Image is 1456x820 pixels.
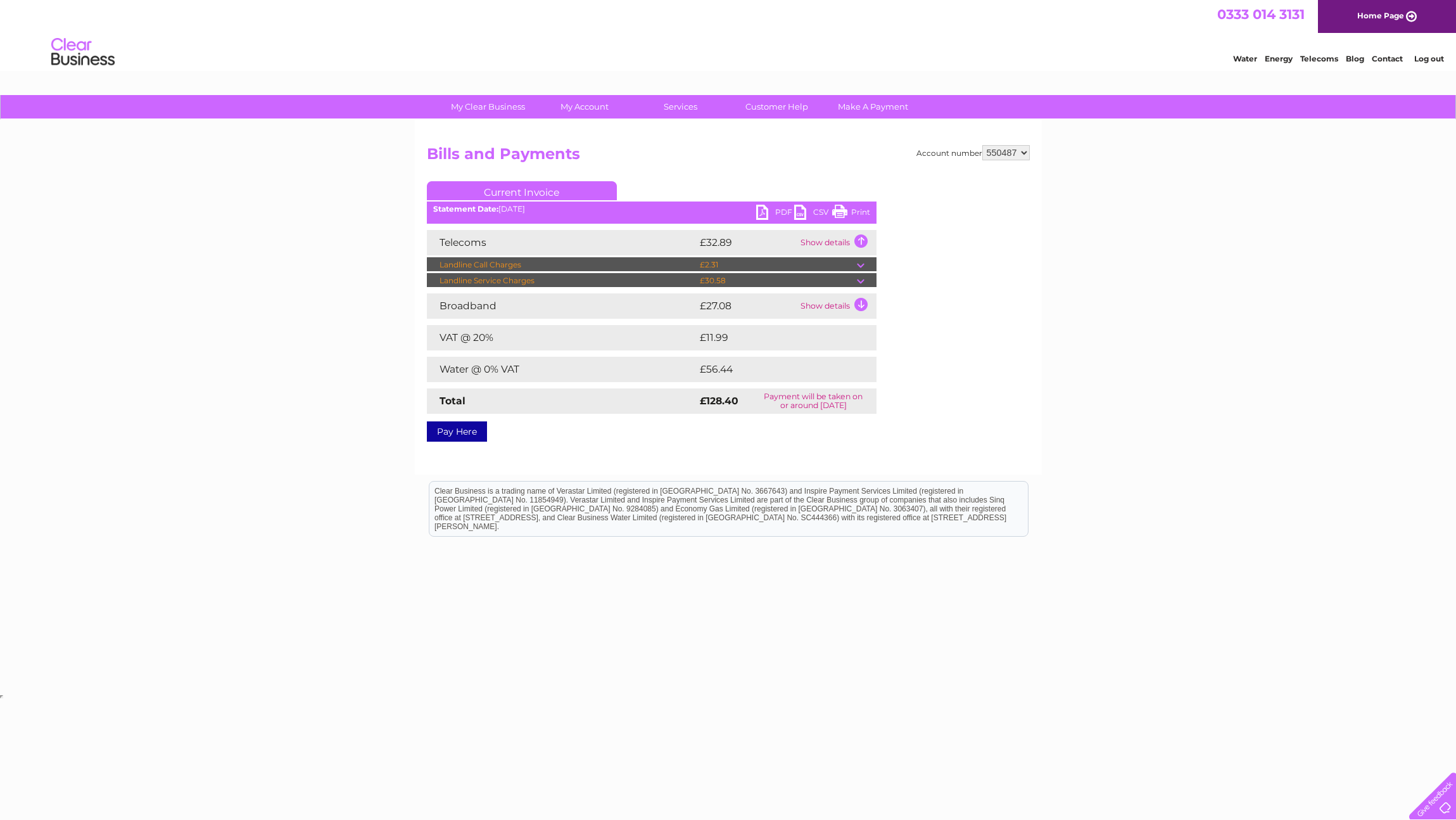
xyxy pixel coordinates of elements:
td: £56.44 [697,357,852,382]
div: [DATE] [427,205,877,214]
a: PDF [756,205,794,223]
a: My Clear Business [436,95,540,119]
td: £27.08 [697,293,797,319]
a: Print [832,205,870,223]
a: Customer Help [725,95,829,119]
a: Telecoms [1300,54,1338,63]
td: £32.89 [697,230,797,255]
strong: £128.40 [700,395,738,407]
a: Energy [1265,54,1293,63]
b: Statement Date: [433,204,498,214]
td: Landline Service Charges [427,273,697,288]
td: Telecoms [427,230,697,255]
td: VAT @ 20% [427,325,697,350]
a: 0333 014 3131 [1217,6,1305,22]
a: Log out [1414,54,1444,63]
a: Contact [1372,54,1403,63]
img: logo.png [51,33,115,72]
div: Account number [916,145,1030,160]
td: Show details [797,230,877,255]
a: Blog [1346,54,1364,63]
a: My Account [532,95,636,119]
a: Make A Payment [821,95,925,119]
a: Current Invoice [427,181,617,200]
td: Broadband [427,293,697,319]
a: Services [628,95,733,119]
a: Pay Here [427,421,487,442]
td: £11.99 [697,325,849,350]
a: Water [1233,54,1257,63]
td: Water @ 0% VAT [427,357,697,382]
td: £30.58 [697,273,857,288]
td: Payment will be taken on or around [DATE] [750,388,877,414]
td: Landline Call Charges [427,257,697,272]
a: CSV [794,205,832,223]
td: £2.31 [697,257,857,272]
strong: Total [440,395,465,407]
h2: Bills and Payments [427,145,1030,169]
td: Show details [797,293,877,319]
div: Clear Business is a trading name of Verastar Limited (registered in [GEOGRAPHIC_DATA] No. 3667643... [429,7,1028,61]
